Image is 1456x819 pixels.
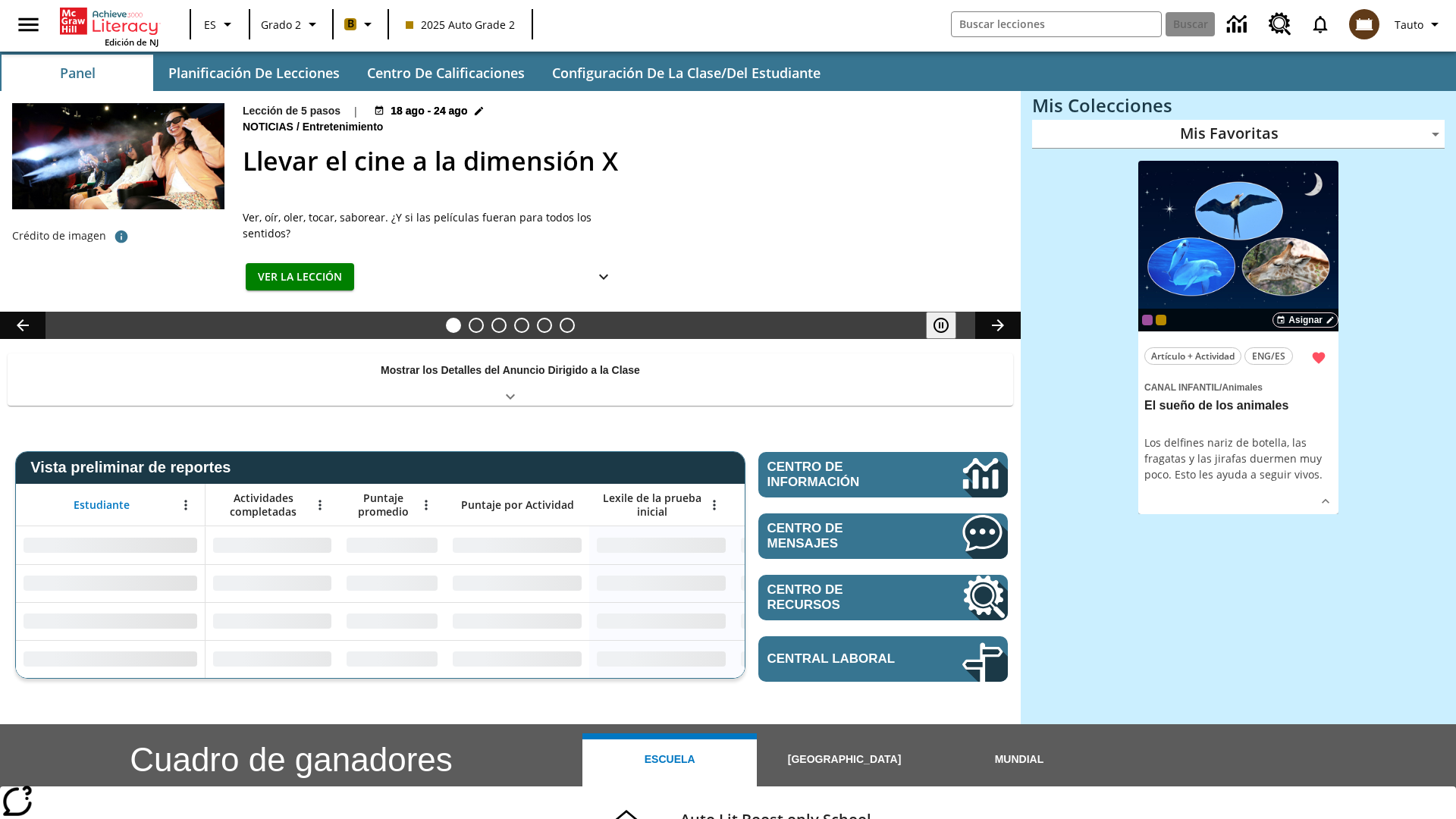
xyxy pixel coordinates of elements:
a: Centro de información [758,452,1008,497]
span: Animales [1222,382,1262,393]
span: Noticias [243,119,297,136]
span: Centro de recursos [767,582,917,613]
div: Los delfines nariz de botella, las fragatas y las jirafas duermen muy poco. Esto les ayuda a segu... [1144,435,1332,482]
span: Asignar [1288,313,1323,327]
button: Ver más [588,263,619,291]
span: Puntaje por Actividad [461,498,574,512]
button: Carrusel de lecciones, seguir [975,312,1021,339]
div: Sin datos, [339,602,445,640]
div: Sin datos, [206,602,339,640]
input: Buscar campo [952,12,1161,36]
button: Configuración de la clase/del estudiante [540,55,833,91]
span: Grado 2 [261,17,301,33]
button: Escoja un nuevo avatar [1340,5,1389,44]
button: Diapositiva 5 ¿Cuál es la gran idea? [537,318,552,333]
button: Abrir menú [309,494,331,516]
span: Centro de información [767,460,911,490]
span: B [347,14,354,33]
p: Crédito de imagen [12,228,106,243]
button: Ver más [1314,490,1337,513]
button: Perfil/Configuración [1389,11,1450,38]
div: Sin datos, [733,602,877,640]
span: Artículo + Actividad [1151,348,1235,364]
button: Centro de calificaciones [355,55,537,91]
span: ES [204,17,216,33]
button: Abrir menú [174,494,197,516]
h3: El sueño de los animales [1144,398,1332,414]
button: Diapositiva 2 ¿Lo quieres con papas fritas? [469,318,484,333]
button: Mundial [932,733,1106,786]
button: Diapositiva 6 Una idea, mucho trabajo [560,318,575,333]
span: Puntaje promedio [347,491,419,519]
button: Panel [2,55,153,91]
span: / [297,121,300,133]
img: El panel situado frente a los asientos rocía con agua nebulizada al feliz público en un cine equi... [12,103,224,209]
span: Actividades completadas [213,491,313,519]
span: Lexile de la prueba inicial [597,491,708,519]
button: Ver la lección [246,263,354,291]
div: Sin datos, [339,564,445,602]
h3: Mis Colecciones [1032,95,1445,116]
span: Central laboral [767,651,917,667]
p: Mostrar los Detalles del Anuncio Dirigido a la Clase [381,362,640,378]
div: Sin datos, [206,564,339,602]
button: Lenguaje: ES, Selecciona un idioma [196,11,244,38]
div: Ver, oír, oler, tocar, saborear. ¿Y si las películas fueran para todos los sentidos? [243,209,622,241]
a: Portada [60,6,158,36]
button: Asignar Elegir fechas [1272,312,1338,328]
img: avatar image [1349,9,1379,39]
div: Sin datos, [206,526,339,564]
div: lesson details [1138,161,1338,515]
button: Pausar [926,312,956,339]
div: Sin datos, [206,640,339,678]
span: 18 ago - 24 ago [391,103,467,119]
span: / [1219,382,1222,393]
span: Entretenimiento [303,119,387,136]
button: Planificación de lecciones [156,55,352,91]
button: Crédito de foto: The Asahi Shimbun vía Getty Images [106,223,136,250]
a: Notificaciones [1301,5,1340,44]
button: 18 ago - 24 ago Elegir fechas [371,103,487,119]
div: Sin datos, [339,526,445,564]
div: New 2025 class [1156,315,1166,325]
a: Centro de recursos, Se abrirá en una pestaña nueva. [758,575,1008,620]
a: Centro de información [1218,4,1260,45]
p: Lección de 5 pasos [243,103,340,119]
button: Artículo + Actividad [1144,347,1241,365]
button: Diapositiva 1 Llevar el cine a la dimensión X [446,318,461,333]
a: Centro de recursos, Se abrirá en una pestaña nueva. [1260,4,1301,45]
button: Remover de Favoritas [1305,344,1332,372]
button: Abrir menú [703,494,726,516]
span: 2025 Auto Grade 2 [406,17,515,33]
span: Vista preliminar de reportes [30,459,238,476]
span: Canal Infantil [1144,382,1219,393]
span: Centro de mensajes [767,521,917,551]
button: Abrir menú [415,494,438,516]
button: Diapositiva 4 ¿Los autos del futuro? [514,318,529,333]
button: Escuela [582,733,757,786]
div: Sin datos, [339,640,445,678]
a: Centro de mensajes [758,513,1008,559]
span: Edición de NJ [105,36,158,48]
button: Abrir el menú lateral [6,2,51,47]
button: Diapositiva 3 Modas que pasaron de moda [491,318,507,333]
h2: Llevar el cine a la dimensión X [243,142,1003,180]
div: Portada [60,5,158,48]
span: Tema: Canal Infantil/Animales [1144,378,1332,395]
div: Sin datos, [733,564,877,602]
a: Central laboral [758,636,1008,682]
span: ENG/ES [1252,348,1285,364]
span: | [353,103,359,119]
div: OL 2025 Auto Grade 3 [1142,315,1153,325]
div: Sin datos, [733,640,877,678]
span: Estudiante [74,498,130,512]
span: Tauto [1395,17,1423,33]
button: [GEOGRAPHIC_DATA] [757,733,931,786]
div: Sin datos, [733,526,877,564]
div: Mostrar los Detalles del Anuncio Dirigido a la Clase [8,353,1013,406]
button: Boost El color de la clase es anaranjado claro. Cambiar el color de la clase. [338,11,383,38]
button: Grado: Grado 2, Elige un grado [255,11,328,38]
div: Pausar [926,312,971,339]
